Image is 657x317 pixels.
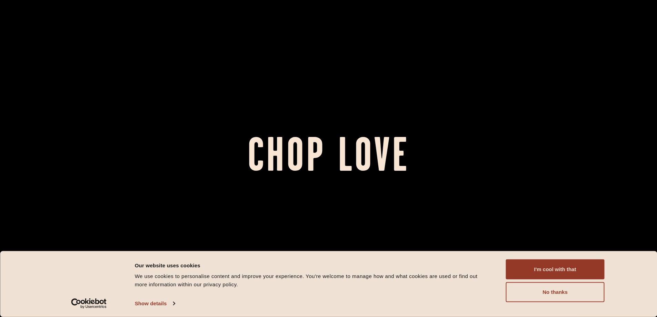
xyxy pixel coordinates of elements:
[506,282,605,302] button: No thanks
[135,272,490,289] div: We use cookies to personalise content and improve your experience. You're welcome to manage how a...
[59,298,119,309] a: Usercentrics Cookiebot - opens in a new window
[506,259,605,279] button: I'm cool with that
[135,298,175,309] a: Show details
[135,261,490,269] div: Our website uses cookies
